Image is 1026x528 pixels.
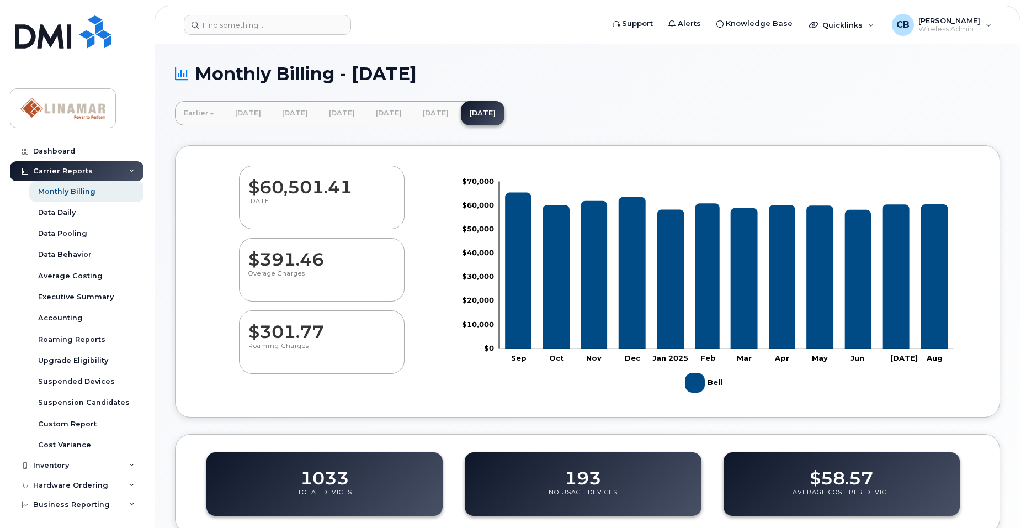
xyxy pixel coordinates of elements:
p: No Usage Devices [549,488,618,508]
g: Bell [505,192,948,348]
a: [DATE] [273,101,317,125]
tspan: Jan 2025 [652,353,688,362]
tspan: $70,000 [462,176,494,185]
tspan: Dec [625,353,641,362]
a: [DATE] [226,101,270,125]
g: Bell [685,368,725,397]
tspan: Sep [511,353,527,362]
p: [DATE] [248,197,395,217]
a: [DATE] [367,101,411,125]
tspan: $50,000 [462,224,494,233]
tspan: $0 [484,343,494,352]
a: Earlier [175,101,223,125]
a: [DATE] [414,101,458,125]
tspan: Mar [737,353,752,362]
tspan: Jun [851,353,865,362]
g: Chart [462,176,954,397]
tspan: $10,000 [462,319,494,328]
g: Legend [685,368,725,397]
tspan: [DATE] [890,353,918,362]
tspan: $30,000 [462,272,494,281]
a: [DATE] [320,101,364,125]
tspan: Aug [926,353,943,362]
dd: $60,501.41 [248,166,395,197]
p: Total Devices [297,488,352,508]
tspan: $20,000 [462,295,494,304]
tspan: $60,000 [462,200,494,209]
tspan: May [812,353,828,362]
tspan: Nov [587,353,602,362]
p: Average Cost Per Device [793,488,891,508]
h1: Monthly Billing - [DATE] [175,64,1000,83]
a: [DATE] [461,101,504,125]
dd: $58.57 [810,457,873,488]
dd: $301.77 [248,311,395,342]
p: Roaming Charges [248,342,395,362]
tspan: Apr [774,353,789,362]
p: Overage Charges [248,270,395,289]
dd: 1033 [300,457,349,488]
tspan: $40,000 [462,248,494,257]
dd: $391.46 [248,239,395,270]
tspan: Oct [549,353,564,362]
dd: 193 [565,457,601,488]
tspan: Feb [700,353,716,362]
